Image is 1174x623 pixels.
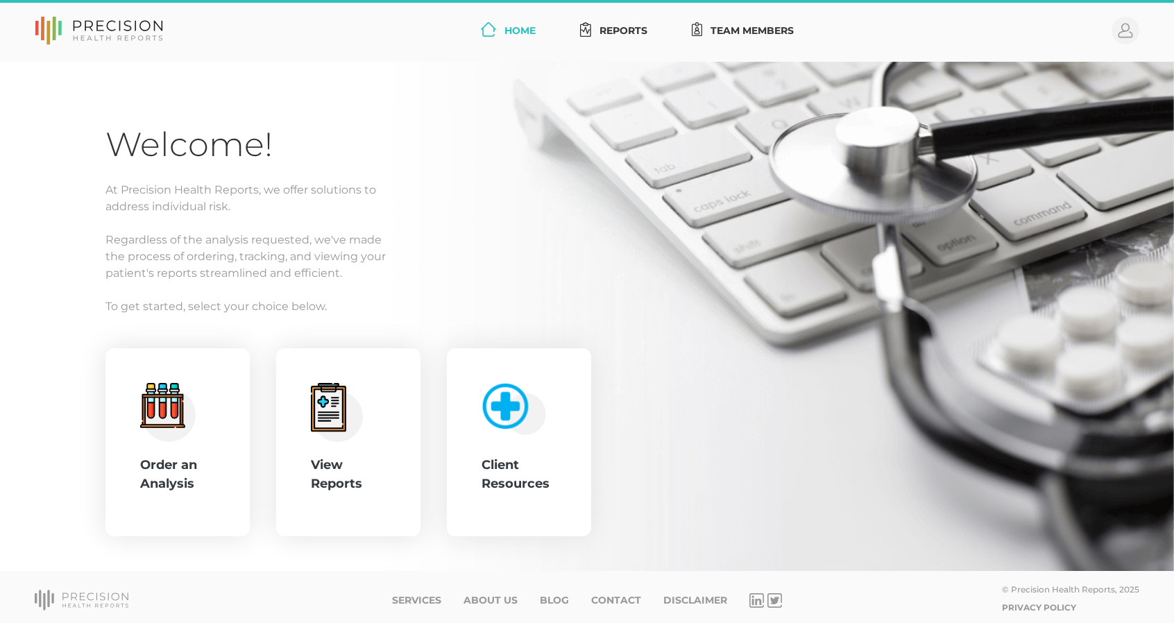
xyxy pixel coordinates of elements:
div: Client Resources [482,456,556,493]
a: About Us [463,595,518,606]
a: Privacy Policy [1002,602,1076,613]
a: Disclaimer [663,595,727,606]
div: © Precision Health Reports, 2025 [1002,584,1139,595]
a: Services [392,595,441,606]
p: To get started, select your choice below. [105,298,1069,315]
p: At Precision Health Reports, we offer solutions to address individual risk. [105,182,1069,215]
a: Reports [575,18,653,44]
a: Blog [540,595,569,606]
img: client-resource.c5a3b187.png [475,377,547,436]
a: Home [475,18,541,44]
p: Regardless of the analysis requested, we've made the process of ordering, tracking, and viewing y... [105,232,1069,282]
div: View Reports [311,456,386,493]
a: Team Members [686,18,800,44]
div: Order an Analysis [140,456,215,493]
h1: Welcome! [105,124,1069,165]
a: Contact [591,595,641,606]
